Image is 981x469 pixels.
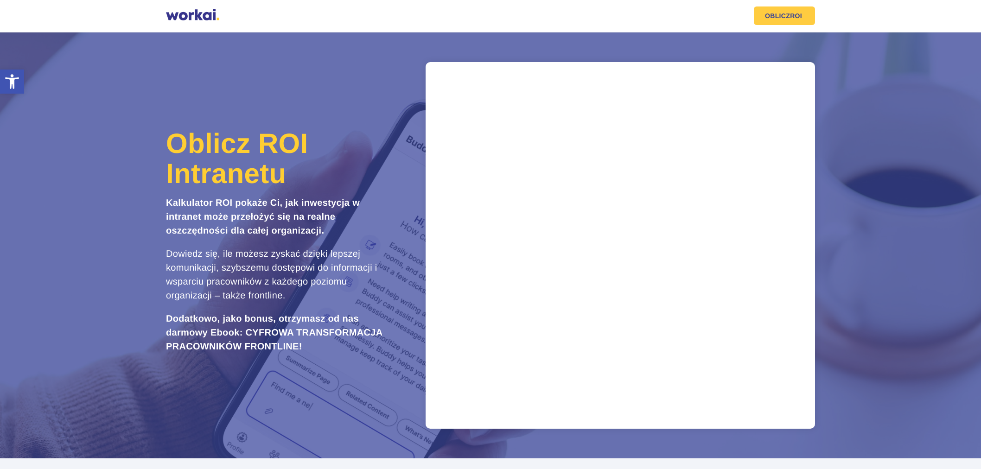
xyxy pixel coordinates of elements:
[166,198,360,236] strong: Kalkulator ROI pokaże Ci, jak inwestycja w intranet może przełożyć się na realne oszczędności dla...
[754,6,815,25] a: OBLICZROI
[166,314,382,352] strong: Dodatkowo, jako bonus, otrzymasz od nas darmowy Ebook: CYFROWA TRANSFORMACJA PRACOWNIKÓW FRONTLINE!
[790,13,802,19] em: ROI
[166,249,377,301] span: Dowiedz się, ile możesz zyskać dzięki lepszej komunikacji, szybszemu dostępowi do informacji i ws...
[166,128,308,189] span: Oblicz ROI Intranetu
